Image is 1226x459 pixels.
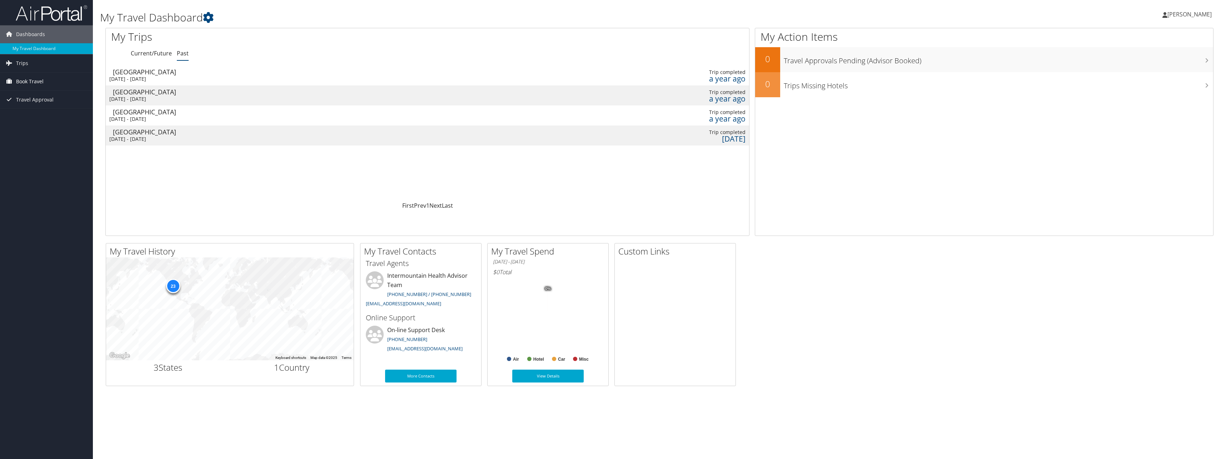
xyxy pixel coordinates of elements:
div: a year ago [592,115,746,122]
text: Air [513,357,519,362]
span: Travel Approval [16,91,54,109]
a: View Details [512,370,584,382]
h3: Trips Missing Hotels [784,77,1213,91]
h2: 0 [755,78,780,90]
div: Trip completed [592,129,746,135]
h1: My Action Items [755,29,1213,44]
div: [DATE] [592,135,746,142]
a: [PERSON_NAME] [1162,4,1219,25]
span: 1 [274,361,279,373]
div: Trip completed [592,89,746,95]
div: [GEOGRAPHIC_DATA] [113,89,266,95]
h3: Online Support [366,313,476,323]
button: Keyboard shortcuts [275,355,306,360]
span: Book Travel [16,73,44,90]
div: [DATE] - [DATE] [109,76,263,82]
a: Terms (opens in new tab) [342,356,352,360]
a: [PHONE_NUMBER] [387,336,427,342]
div: [DATE] - [DATE] [109,116,263,122]
div: a year ago [592,75,746,82]
a: Current/Future [131,49,172,57]
text: Misc [579,357,589,362]
h2: My Travel Spend [491,245,608,257]
a: Open this area in Google Maps (opens a new window) [108,351,131,360]
div: [DATE] - [DATE] [109,96,263,102]
h1: My Travel Dashboard [100,10,846,25]
h6: Total [493,268,603,276]
a: [EMAIL_ADDRESS][DOMAIN_NAME] [366,300,441,307]
h2: My Travel Contacts [364,245,481,257]
img: Google [108,351,131,360]
div: 23 [166,279,180,293]
span: 3 [154,361,159,373]
span: $0 [493,268,499,276]
div: [GEOGRAPHIC_DATA] [113,109,266,115]
h2: Country [235,361,349,374]
h2: 0 [755,53,780,65]
div: Trip completed [592,69,746,75]
h1: My Trips [111,29,476,44]
span: [PERSON_NAME] [1167,10,1212,18]
a: 1 [426,202,429,209]
a: 0Travel Approvals Pending (Advisor Booked) [755,47,1213,72]
a: [EMAIL_ADDRESS][DOMAIN_NAME] [387,345,463,352]
h2: States [111,361,225,374]
tspan: 0% [545,287,551,291]
span: Trips [16,54,28,72]
a: [PHONE_NUMBER] / [PHONE_NUMBER] [387,291,471,297]
div: a year ago [592,95,746,102]
a: 0Trips Missing Hotels [755,72,1213,97]
li: Intermountain Health Advisor Team [362,271,479,310]
span: Dashboards [16,25,45,43]
h2: My Travel History [110,245,354,257]
div: [GEOGRAPHIC_DATA] [113,129,266,135]
div: Trip completed [592,109,746,115]
a: First [402,202,414,209]
h3: Travel Agents [366,258,476,268]
a: Next [429,202,442,209]
text: Car [558,357,565,362]
a: Prev [414,202,426,209]
img: airportal-logo.png [16,5,87,21]
a: Past [177,49,189,57]
span: Map data ©2025 [310,356,337,360]
h3: Travel Approvals Pending (Advisor Booked) [784,52,1213,66]
text: Hotel [533,357,544,362]
div: [DATE] - [DATE] [109,136,263,142]
a: More Contacts [385,370,457,382]
a: Last [442,202,453,209]
h2: Custom Links [618,245,736,257]
li: On-line Support Desk [362,326,479,355]
h6: [DATE] - [DATE] [493,258,603,265]
div: [GEOGRAPHIC_DATA] [113,69,266,75]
